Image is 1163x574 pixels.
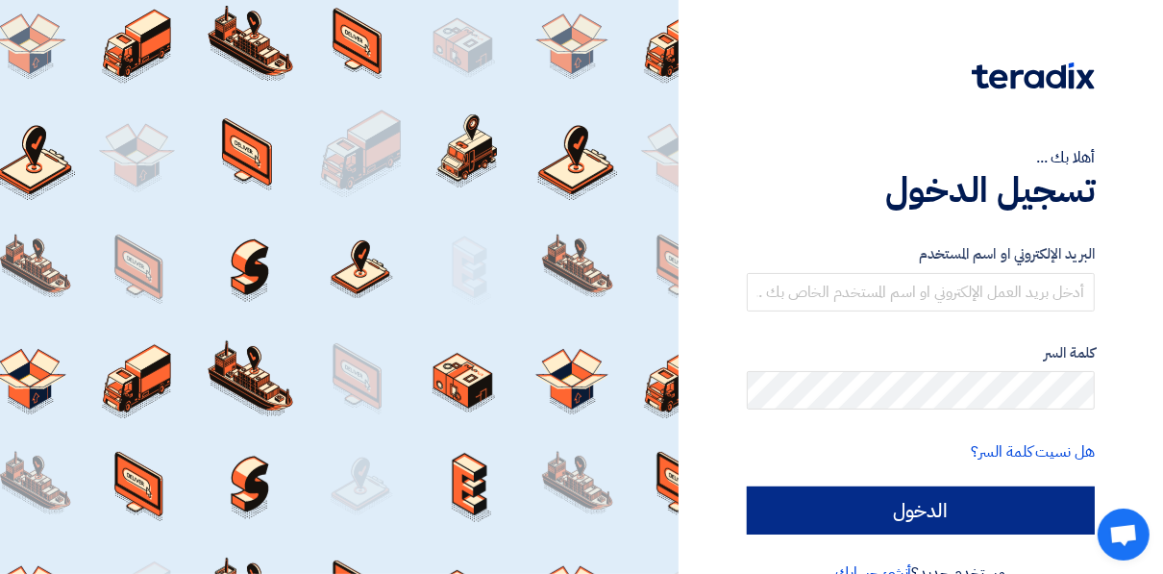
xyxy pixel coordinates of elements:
img: Teradix logo [972,62,1095,89]
h1: تسجيل الدخول [747,169,1095,212]
div: أهلا بك ... [747,146,1095,169]
a: هل نسيت كلمة السر؟ [972,440,1095,463]
input: الدخول [747,487,1095,535]
input: أدخل بريد العمل الإلكتروني او اسم المستخدم الخاص بك ... [747,273,1095,312]
a: Open chat [1098,509,1150,561]
label: كلمة السر [747,342,1095,364]
label: البريد الإلكتروني او اسم المستخدم [747,243,1095,265]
